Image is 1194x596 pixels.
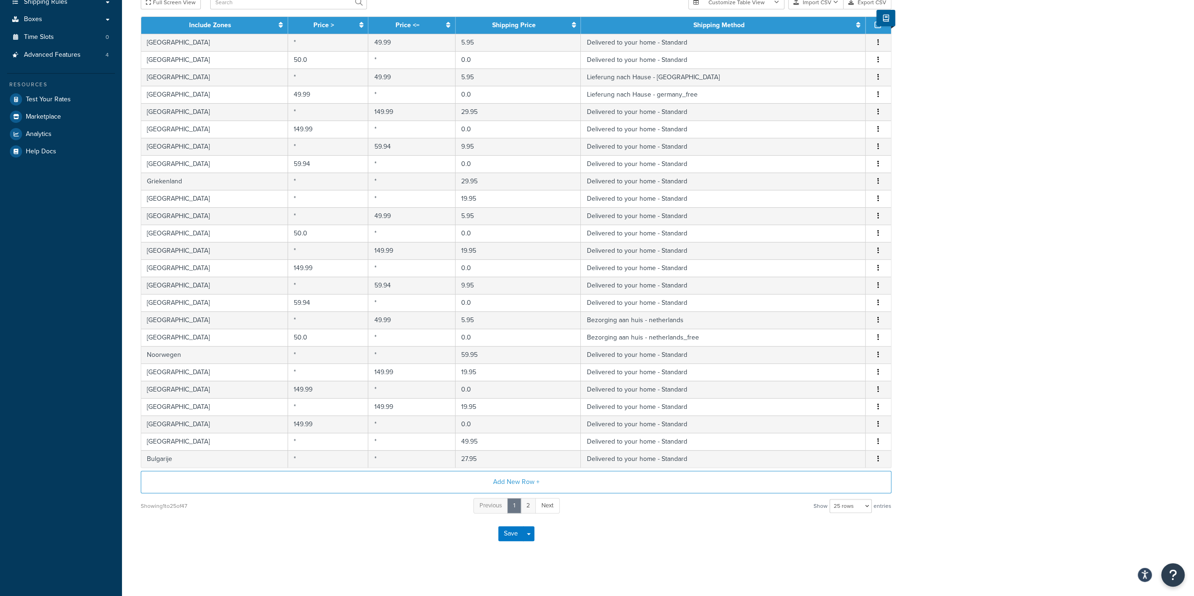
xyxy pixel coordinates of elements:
td: Delivered to your home - Standard [581,51,866,68]
span: Next [541,501,554,510]
td: 29.95 [456,173,581,190]
td: 149.99 [288,121,368,138]
td: Delivered to your home - Standard [581,415,866,433]
td: Delivered to your home - Standard [581,190,866,207]
td: 0.0 [456,415,581,433]
td: 149.99 [368,103,455,121]
span: 4 [106,51,109,59]
td: 49.99 [368,68,455,86]
td: 59.94 [288,294,368,311]
td: 149.99 [368,398,455,415]
td: 0.0 [456,329,581,346]
td: Delivered to your home - Standard [581,34,866,51]
td: [GEOGRAPHIC_DATA] [141,103,288,121]
a: 2 [520,498,536,513]
td: Bulgarije [141,450,288,468]
td: [GEOGRAPHIC_DATA] [141,277,288,294]
td: [GEOGRAPHIC_DATA] [141,311,288,329]
div: Showing 1 to 25 of 47 [141,499,187,513]
a: Advanced Features4 [7,46,115,64]
button: Show Help Docs [876,10,895,26]
td: [GEOGRAPHIC_DATA] [141,294,288,311]
td: Delivered to your home - Standard [581,103,866,121]
td: 9.95 [456,138,581,155]
td: 5.95 [456,68,581,86]
td: [GEOGRAPHIC_DATA] [141,398,288,415]
td: 19.95 [456,242,581,259]
td: 149.99 [288,381,368,398]
td: Lieferung nach Hause - [GEOGRAPHIC_DATA] [581,68,866,86]
td: [GEOGRAPHIC_DATA] [141,242,288,259]
td: Delivered to your home - Standard [581,173,866,190]
td: 0.0 [456,259,581,277]
td: 0.0 [456,225,581,242]
td: Delivered to your home - Standard [581,277,866,294]
a: Help Docs [7,143,115,160]
td: [GEOGRAPHIC_DATA] [141,138,288,155]
td: Bezorging aan huis - netherlands_free [581,329,866,346]
td: 149.99 [288,415,368,433]
td: Delivered to your home - Standard [581,398,866,415]
td: 5.95 [456,207,581,225]
td: [GEOGRAPHIC_DATA] [141,363,288,381]
td: [GEOGRAPHIC_DATA] [141,381,288,398]
td: Griekenland [141,173,288,190]
td: 0.0 [456,294,581,311]
td: 50.0 [288,329,368,346]
td: Delivered to your home - Standard [581,225,866,242]
td: 27.95 [456,450,581,468]
td: [GEOGRAPHIC_DATA] [141,433,288,450]
td: Delivered to your home - Standard [581,207,866,225]
a: Time Slots0 [7,29,115,46]
td: Delivered to your home - Standard [581,381,866,398]
td: Bezorging aan huis - netherlands [581,311,866,329]
a: Price <= [395,20,419,30]
td: 49.99 [368,207,455,225]
div: Resources [7,81,115,89]
a: Next [535,498,560,513]
span: Marketplace [26,113,61,121]
td: Delivered to your home - Standard [581,363,866,381]
td: [GEOGRAPHIC_DATA] [141,415,288,433]
td: [GEOGRAPHIC_DATA] [141,121,288,138]
a: Shipping Method [693,20,745,30]
a: Previous [473,498,508,513]
a: Marketplace [7,108,115,125]
td: Delivered to your home - Standard [581,450,866,468]
td: 49.99 [368,311,455,329]
td: 9.95 [456,277,581,294]
button: Add New Row + [141,471,891,493]
td: 59.94 [368,138,455,155]
td: 19.95 [456,190,581,207]
span: Show [814,499,828,513]
td: Delivered to your home - Standard [581,155,866,173]
td: 59.94 [288,155,368,173]
td: 0.0 [456,51,581,68]
td: 5.95 [456,311,581,329]
td: 0.0 [456,155,581,173]
td: Delivered to your home - Standard [581,121,866,138]
td: 50.0 [288,51,368,68]
span: Previous [479,501,502,510]
td: 59.94 [368,277,455,294]
td: [GEOGRAPHIC_DATA] [141,86,288,103]
td: Delivered to your home - Standard [581,259,866,277]
td: [GEOGRAPHIC_DATA] [141,155,288,173]
td: [GEOGRAPHIC_DATA] [141,68,288,86]
td: [GEOGRAPHIC_DATA] [141,329,288,346]
td: Delivered to your home - Standard [581,346,866,363]
li: Boxes [7,11,115,28]
td: 19.95 [456,363,581,381]
td: 59.95 [456,346,581,363]
a: Test Your Rates [7,91,115,108]
td: Delivered to your home - Standard [581,242,866,259]
button: Save [498,526,524,541]
li: Advanced Features [7,46,115,64]
td: 0.0 [456,86,581,103]
td: 49.99 [288,86,368,103]
span: Analytics [26,130,52,138]
span: Help Docs [26,148,56,156]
